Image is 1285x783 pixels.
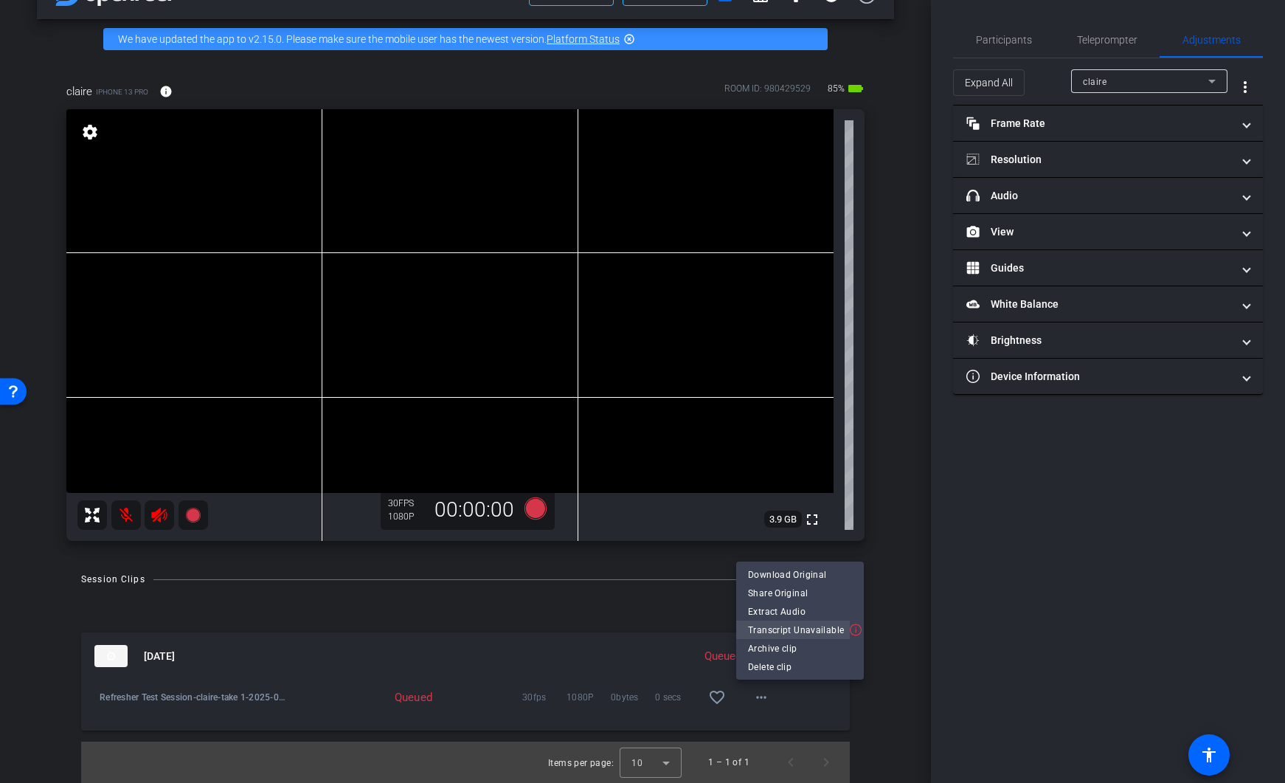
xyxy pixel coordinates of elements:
span: Share Original [748,584,852,602]
span: Archive clip [748,640,852,658]
span: Extract Audio [748,603,852,621]
img: Transcribing Failed [850,621,862,639]
span: Transcript Unavailable [748,621,844,639]
span: Download Original [748,566,852,584]
span: Delete clip [748,658,852,676]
